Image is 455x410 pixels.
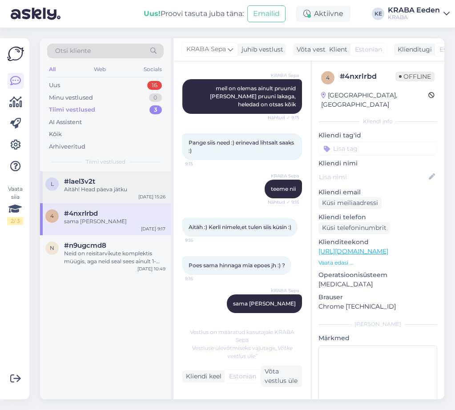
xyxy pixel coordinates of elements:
div: KRABA Eeden [388,7,440,14]
div: Klienditugi [394,45,432,54]
div: AI Assistent [49,118,82,127]
a: [URL][DOMAIN_NAME] [318,247,388,255]
div: 16 [147,81,162,90]
div: Küsi telefoninumbrit [318,222,390,234]
a: KRABA EedenKRABA [388,7,450,21]
div: 3 [149,105,162,114]
span: 9:16 [185,275,218,282]
div: Kliendi keel [182,372,221,381]
span: Vestluse ülevõtmiseks vajutage [192,345,293,359]
div: Klient [326,45,347,54]
span: Nähtud ✓ 9:15 [266,114,299,121]
span: #lael3v2t [64,177,95,185]
div: # 4nxrlrbd [340,71,395,82]
span: 4 [326,74,330,81]
div: Web [92,64,108,75]
span: Nähtud ✓ 9:17 [266,314,299,320]
div: Minu vestlused [49,93,93,102]
span: Pange siis need :) erinevad lihtsalt saaks :) [189,139,295,154]
div: [DATE] 9:17 [141,225,165,232]
input: Lisa tag [318,142,437,155]
span: 9:15 [185,161,218,167]
p: Kliendi telefon [318,213,437,222]
span: sama [PERSON_NAME] [233,300,296,307]
div: 0 [149,93,162,102]
span: Vestlus on määratud kasutajale KRABA Sepa [190,329,294,343]
div: Aktiivne [296,6,350,22]
div: juhib vestlust [238,45,283,54]
div: [DATE] 15:26 [138,193,165,200]
div: Küsi meiliaadressi [318,197,382,209]
span: Otsi kliente [55,46,91,56]
div: KRABA [388,14,440,21]
input: Lisa nimi [319,172,427,182]
p: [MEDICAL_DATA] [318,280,437,289]
div: Võta vestlus üle [261,366,302,387]
p: Brauser [318,293,437,302]
span: l [51,181,54,187]
span: teeme nii [271,185,296,192]
span: Estonian [355,45,382,54]
span: KRABA Sepa [266,72,299,79]
div: Aitäh! Head päeva jätku [64,185,165,193]
p: Chrome [TECHNICAL_ID] [318,302,437,311]
div: [GEOGRAPHIC_DATA], [GEOGRAPHIC_DATA] [321,91,428,109]
span: Poes sama hinnaga mia epoes jh :) ? [189,262,285,269]
div: [DATE] 10:49 [137,265,165,272]
div: Võta vestlus üle [293,44,349,56]
div: Proovi tasuta juba täna: [144,8,244,19]
span: KRABA Sepa [266,173,299,179]
span: #n9ugcmd8 [64,241,106,249]
p: Operatsioonisüsteem [318,270,437,280]
span: Nähtud ✓ 9:15 [266,199,299,205]
p: Kliendi email [318,188,437,197]
div: 2 / 3 [7,217,23,225]
span: KRABA Sepa [266,287,299,294]
div: Tiimi vestlused [49,105,95,114]
div: All [47,64,57,75]
p: Kliendi tag'id [318,131,437,140]
div: Kõik [49,130,62,139]
div: KE [372,8,384,20]
div: Uus [49,81,60,90]
span: KRABA Sepa [186,44,226,54]
div: Kliendi info [318,117,437,125]
div: Vaata siia [7,185,23,225]
span: Tiimi vestlused [86,158,125,166]
img: Askly Logo [7,45,24,62]
div: sama [PERSON_NAME] [64,217,165,225]
p: Märkmed [318,334,437,343]
span: Estonian [229,372,256,381]
div: [PERSON_NAME] [318,320,437,328]
p: Vaata edasi ... [318,259,437,267]
span: Aitäh :) Kerli nimele,et tulen siis küsin :) [189,224,291,230]
span: n [50,245,54,251]
span: 9:16 [185,237,218,244]
button: Emailid [247,5,286,22]
span: #4nxrlrbd [64,209,98,217]
p: Kliendi nimi [318,159,437,168]
div: Socials [142,64,164,75]
span: meil on olemas ainult pruunid [PERSON_NAME] pruuni lakaga, heledad on otsas kõik [210,85,297,108]
p: Klienditeekond [318,237,437,247]
div: Neid on reisitarvikute komplektis müügis, aga neid seal sees ainult 1-2tki. [64,249,165,265]
div: Arhiveeritud [49,142,85,151]
span: Offline [395,72,435,81]
span: 4 [50,213,54,219]
b: Uus! [144,9,161,18]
